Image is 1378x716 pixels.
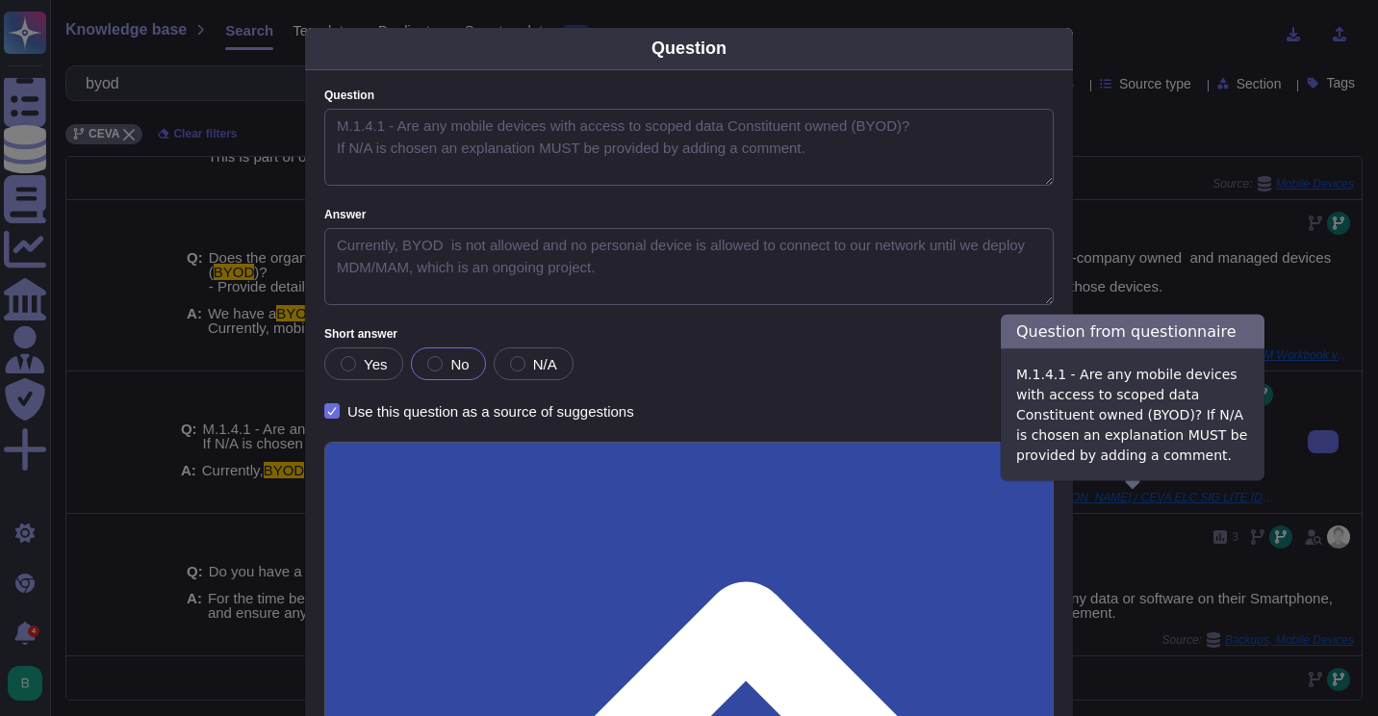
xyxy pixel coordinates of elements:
span: Yes [364,356,387,372]
span: No [450,356,469,372]
textarea: Currently, BYOD is not allowed and no personal device is allowed to connect to our network until ... [324,228,1054,305]
div: Question [651,36,727,62]
span: N/A [533,356,557,372]
div: Use this question as a source of suggestions [347,404,634,419]
label: Answer [324,209,1054,220]
textarea: M.1.4.1 - Are any mobile devices with access to scoped data Constituent owned (BYOD)? If N/A is c... [324,109,1054,186]
label: Short answer [324,328,1054,340]
label: Question [324,89,1054,101]
div: M.1.4.1 - Are any mobile devices with access to scoped data Constituent owned (BYOD)? If N/A is c... [1001,349,1264,481]
h3: Question from questionnaire [1001,314,1264,348]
